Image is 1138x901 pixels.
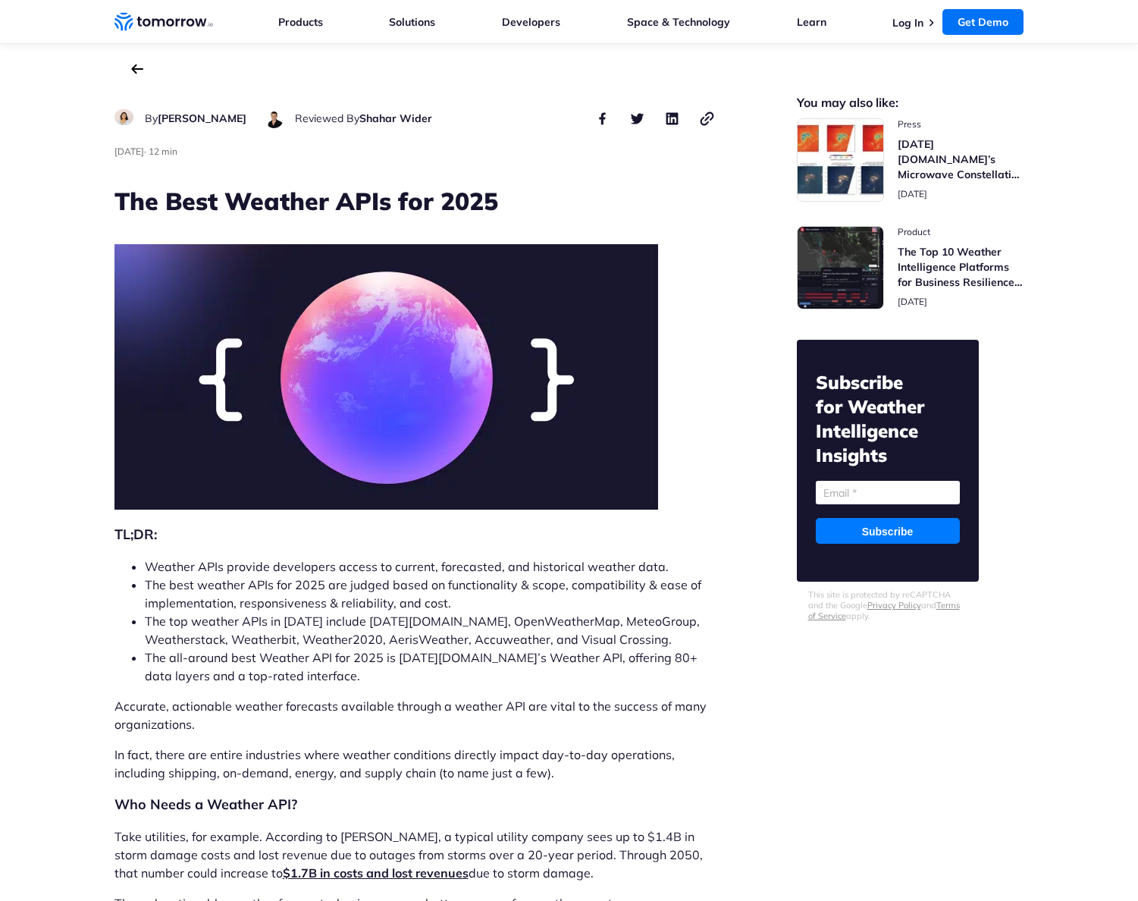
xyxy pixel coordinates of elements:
[808,600,960,621] a: Terms of Service
[114,184,716,218] h1: The Best Weather APIs for 2025
[898,296,927,307] span: publish date
[663,109,682,127] button: share this post on linkedin
[283,865,469,881] a: $1.7B in costs and lost revenues
[898,137,1024,182] h3: [DATE][DOMAIN_NAME]’s Microwave Constellation Ready To Help This Hurricane Season
[278,15,323,29] a: Products
[149,146,177,157] span: Estimated reading time
[114,827,716,882] p: Take utilities, for example. According to [PERSON_NAME], a typical utility company sees up to $1....
[114,109,133,125] img: Ruth Favela
[808,589,967,621] p: This site is protected by reCAPTCHA and the Google and apply.
[145,576,716,612] li: The best weather APIs for 2025 are judged based on functionality & scope, compatibility & ease of...
[145,612,716,648] li: The top weather APIs in [DATE] include [DATE][DOMAIN_NAME], OpenWeatherMap, MeteoGroup, Weatherst...
[145,109,246,127] div: author name
[114,11,213,33] a: Home link
[797,226,1024,309] a: Read The Top 10 Weather Intelligence Platforms for Business Resilience in 2025
[114,794,716,815] h2: Who Needs a Weather API?
[698,109,716,127] button: copy link to clipboard
[629,109,647,127] button: share this post on twitter
[816,370,960,467] h2: Subscribe for Weather Intelligence Insights
[942,9,1024,35] a: Get Demo
[594,109,612,127] button: share this post on facebook
[114,746,716,782] p: In fact, there are entire industries where weather conditions directly impact day-to-day operatio...
[816,518,960,544] input: Subscribe
[389,15,435,29] a: Solutions
[131,64,143,74] a: back to the main blog page
[114,697,716,733] p: Accurate, actionable weather forecasts available through a weather API are vital to the success o...
[816,481,960,504] input: Email *
[144,146,146,157] span: ·
[892,16,923,30] a: Log In
[145,111,158,125] span: By
[627,15,730,29] a: Space & Technology
[295,111,359,125] span: Reviewed By
[898,188,927,199] span: publish date
[114,146,144,157] span: publish date
[867,600,921,611] a: Privacy Policy
[502,15,560,29] a: Developers
[295,109,432,127] div: author name
[145,648,716,685] li: The all-around best Weather API for 2025 is [DATE][DOMAIN_NAME]’s Weather API, offering 80+ data ...
[898,244,1024,290] h3: The Top 10 Weather Intelligence Platforms for Business Resilience in [DATE]
[265,109,284,128] img: Shahar Wider
[898,118,1024,130] span: post catecory
[797,97,1024,108] h2: You may also like:
[797,15,826,29] a: Learn
[145,557,716,576] li: Weather APIs provide developers access to current, forecasted, and historical weather data.
[114,524,716,545] h2: TL;DR:
[797,118,1024,202] a: Read Tomorrow.io’s Microwave Constellation Ready To Help This Hurricane Season
[898,226,1024,238] span: post catecory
